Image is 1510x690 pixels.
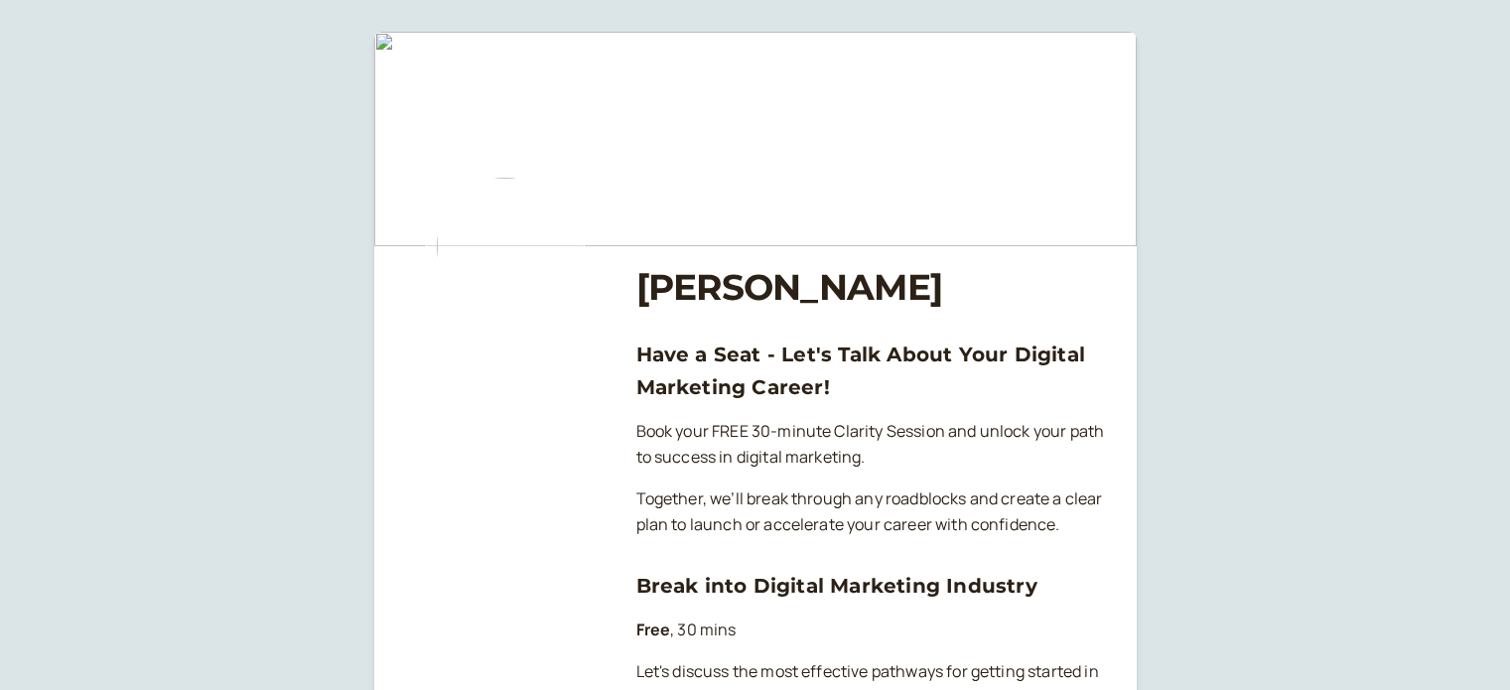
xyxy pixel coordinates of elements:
[636,618,1105,643] p: , 30 mins
[636,486,1105,538] p: Together, we’ll break through any roadblocks and create a clear plan to launch or accelerate your...
[636,419,1105,471] p: Book your FREE 30-minute Clarity Session and unlock your path to success in digital marketing.
[636,339,1105,403] h3: Have a Seat - Let's Talk About Your Digital Marketing Career!
[636,619,671,640] b: Free
[636,574,1037,598] a: Break into Digital Marketing Industry
[636,266,1105,309] h1: [PERSON_NAME]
